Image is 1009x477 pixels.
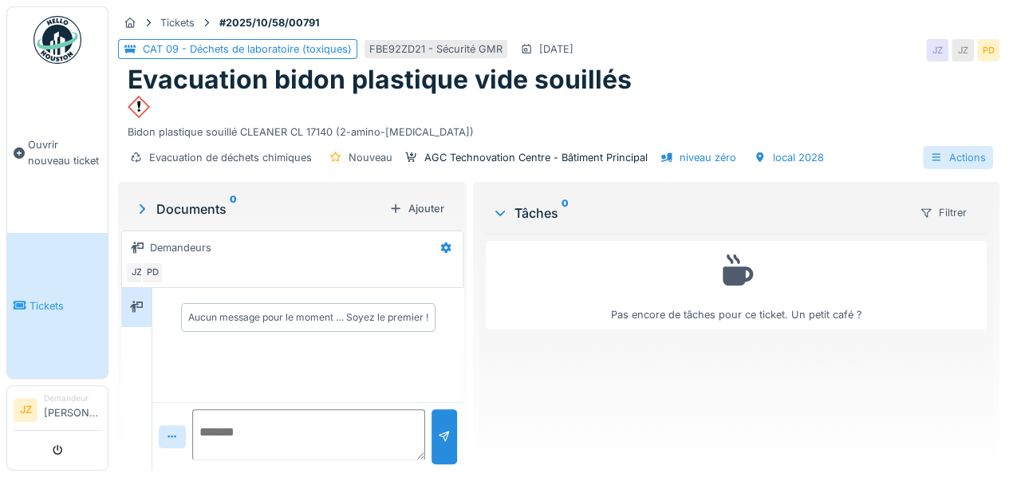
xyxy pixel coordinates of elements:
[773,150,824,165] div: local 2028
[160,15,195,30] div: Tickets
[213,15,326,30] strong: #2025/10/58/00791
[952,39,974,61] div: JZ
[150,240,211,255] div: Demandeurs
[28,137,101,168] span: Ouvrir nouveau ticket
[44,392,101,427] li: [PERSON_NAME]
[141,262,164,284] div: PD
[912,201,974,224] div: Filtrer
[149,150,312,165] div: Evacuation de déchets chimiques
[562,203,569,223] sup: 0
[188,310,428,325] div: Aucun message pour le moment … Soyez le premier !
[680,150,736,165] div: niveau zéro
[369,41,503,57] div: FBE92ZD21 - Sécurité GMR
[128,118,990,140] div: Bidon plastique souillé CLEANER CL 17140 (2-amino-[MEDICAL_DATA])
[539,41,573,57] div: [DATE]
[30,298,101,313] span: Tickets
[7,233,108,378] a: Tickets
[230,199,237,219] sup: 0
[923,146,993,169] div: Actions
[349,150,392,165] div: Nouveau
[128,65,632,95] h1: Evacuation bidon plastique vide souillés
[128,96,150,118] img: OW0FDO2FwAAAABJRU5ErkJggg==
[143,41,352,57] div: CAT 09 - Déchets de laboratoire (toxiques)
[926,39,948,61] div: JZ
[383,198,451,219] div: Ajouter
[134,199,383,219] div: Documents
[977,39,999,61] div: PD
[125,262,148,284] div: JZ
[7,73,108,233] a: Ouvrir nouveau ticket
[496,248,976,322] div: Pas encore de tâches pour ce ticket. Un petit café ?
[492,203,906,223] div: Tâches
[14,398,37,422] li: JZ
[424,150,648,165] div: AGC Technovation Centre - Bâtiment Principal
[34,16,81,64] img: Badge_color-CXgf-gQk.svg
[44,392,101,404] div: Demandeur
[14,392,101,431] a: JZ Demandeur[PERSON_NAME]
